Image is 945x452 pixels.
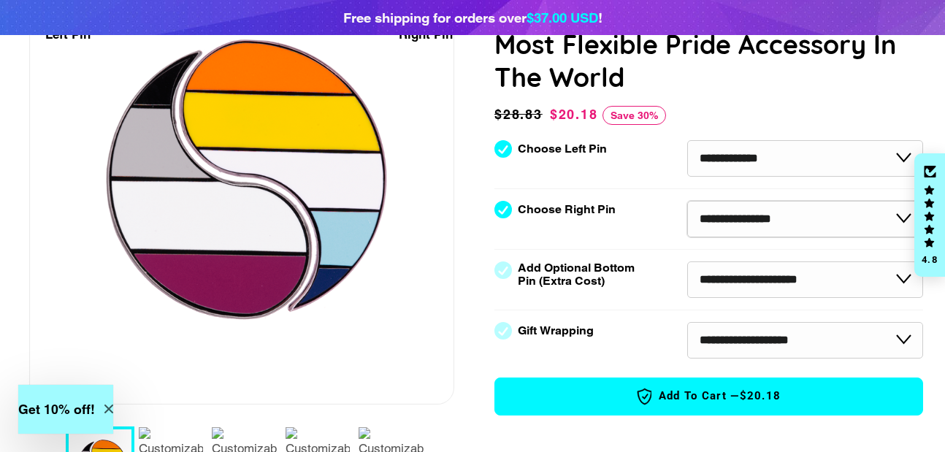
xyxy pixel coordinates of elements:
[343,7,602,28] div: Free shipping for orders over !
[518,261,640,288] label: Add Optional Bottom Pin (Extra Cost)
[740,388,781,404] span: $20.18
[518,324,594,337] label: Gift Wrapping
[921,255,938,264] div: 4.8
[518,203,616,216] label: Choose Right Pin
[517,387,900,406] span: Add to Cart —
[602,106,666,125] span: Save 30%
[494,104,546,125] span: $28.83
[550,107,598,122] span: $20.18
[518,142,607,156] label: Choose Left Pin
[494,378,923,415] button: Add to Cart —$20.18
[914,153,945,277] div: Click to open Judge.me floating reviews tab
[527,9,598,26] span: $37.00 USD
